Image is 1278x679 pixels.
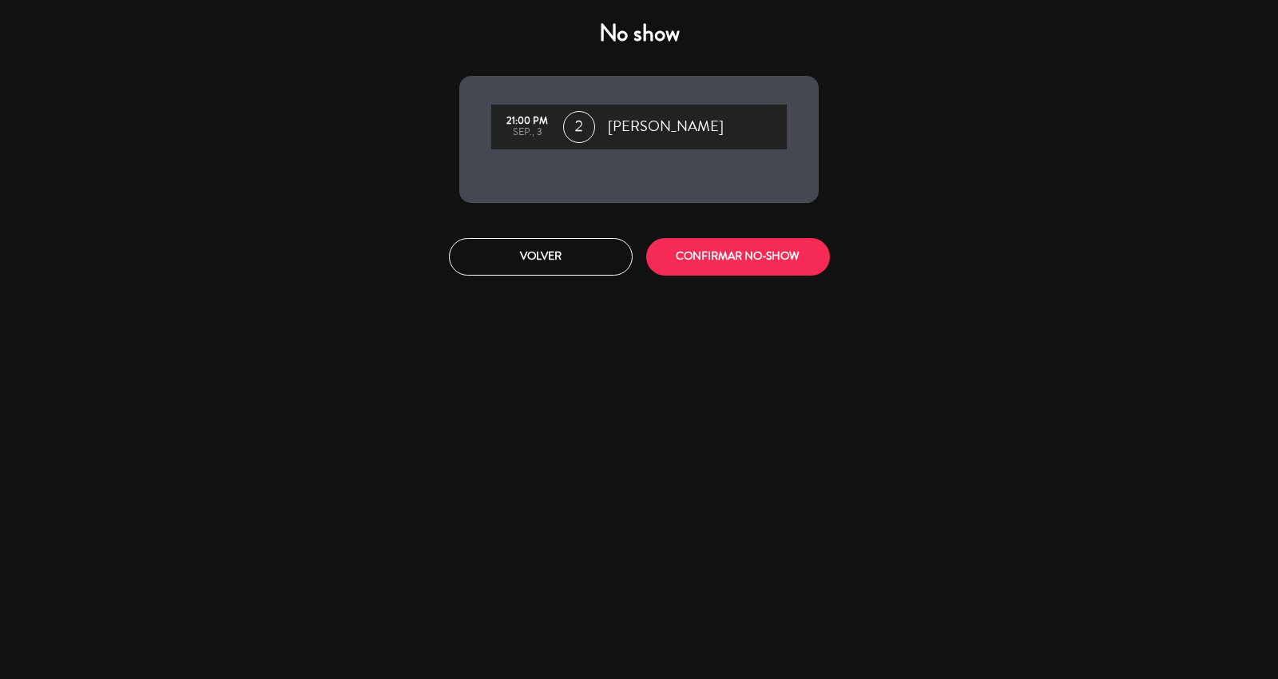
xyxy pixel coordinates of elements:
span: 2 [563,111,595,143]
div: 21:00 PM [499,116,555,127]
button: CONFIRMAR NO-SHOW [646,238,830,276]
h4: No show [459,19,819,48]
span: [PERSON_NAME] [608,115,724,139]
div: sep., 3 [499,127,555,138]
button: Volver [449,238,633,276]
